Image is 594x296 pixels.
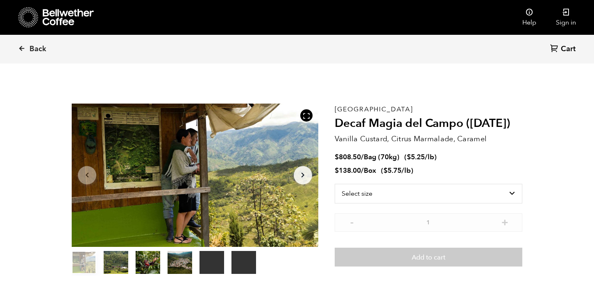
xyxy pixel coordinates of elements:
[335,152,339,162] span: $
[407,152,425,162] bdi: 5.25
[231,251,256,274] video: Your browser does not support the video tag.
[550,44,578,55] a: Cart
[364,152,399,162] span: Bag (70kg)
[500,217,510,226] button: +
[561,44,576,54] span: Cart
[335,117,522,131] h2: Decaf Magia del Campo ([DATE])
[361,166,364,175] span: /
[347,217,357,226] button: -
[364,166,376,175] span: Box
[401,166,411,175] span: /lb
[29,44,46,54] span: Back
[335,152,361,162] bdi: 808.50
[407,152,411,162] span: $
[425,152,434,162] span: /lb
[404,152,437,162] span: ( )
[361,152,364,162] span: /
[383,166,401,175] bdi: 5.75
[335,133,522,145] p: Vanilla Custard, Citrus Marmalade, Caramel
[335,248,522,267] button: Add to cart
[200,251,224,274] video: Your browser does not support the video tag.
[383,166,388,175] span: $
[381,166,413,175] span: ( )
[335,166,361,175] bdi: 138.00
[335,166,339,175] span: $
